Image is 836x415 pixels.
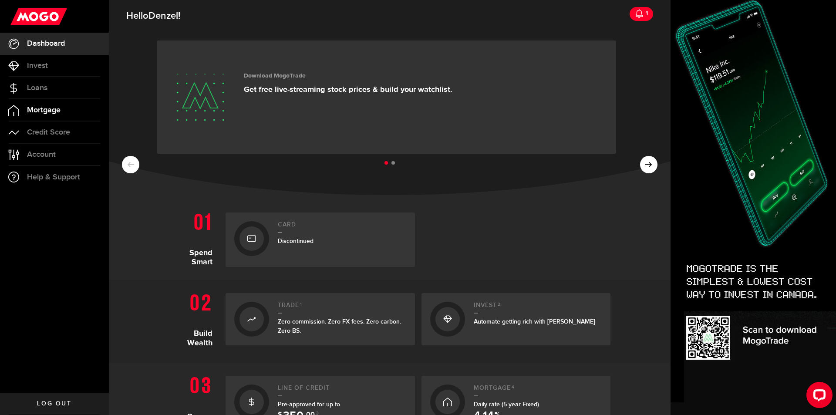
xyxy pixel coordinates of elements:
[474,318,595,325] span: Automate getting rich with [PERSON_NAME]
[27,40,65,47] span: Dashboard
[300,302,302,307] sup: 1
[799,378,836,415] iframe: LiveChat chat widget
[474,302,602,314] h2: Invest
[126,7,180,25] span: Hello !
[474,401,539,408] span: Daily rate (5 year Fixed)
[27,128,70,136] span: Credit Score
[148,10,178,22] span: Denzel
[644,4,648,23] div: 1
[244,85,452,94] p: Get free live-streaming stock prices & build your watchlist.
[512,385,515,390] sup: 4
[27,106,61,114] span: Mortgage
[278,221,406,233] h2: Card
[244,72,452,80] h3: Download MogoTrade
[474,385,602,396] h2: Mortgage
[630,7,653,21] a: 1
[169,289,219,350] h1: Build Wealth
[498,302,501,307] sup: 2
[421,293,611,345] a: Invest2Automate getting rich with [PERSON_NAME]
[278,318,401,334] span: Zero commission. Zero FX fees. Zero carbon. Zero BS.
[157,40,616,154] a: Download MogoTrade Get free live-streaming stock prices & build your watchlist.
[27,151,56,159] span: Account
[278,302,406,314] h2: Trade
[226,293,415,345] a: Trade1Zero commission. Zero FX fees. Zero carbon. Zero BS.
[278,237,313,245] span: Discontinued
[169,208,219,267] h1: Spend Smart
[27,62,48,70] span: Invest
[27,84,47,92] span: Loans
[37,401,71,407] span: Log out
[226,213,415,267] a: CardDiscontinued
[278,385,406,396] h2: Line of credit
[27,173,80,181] span: Help & Support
